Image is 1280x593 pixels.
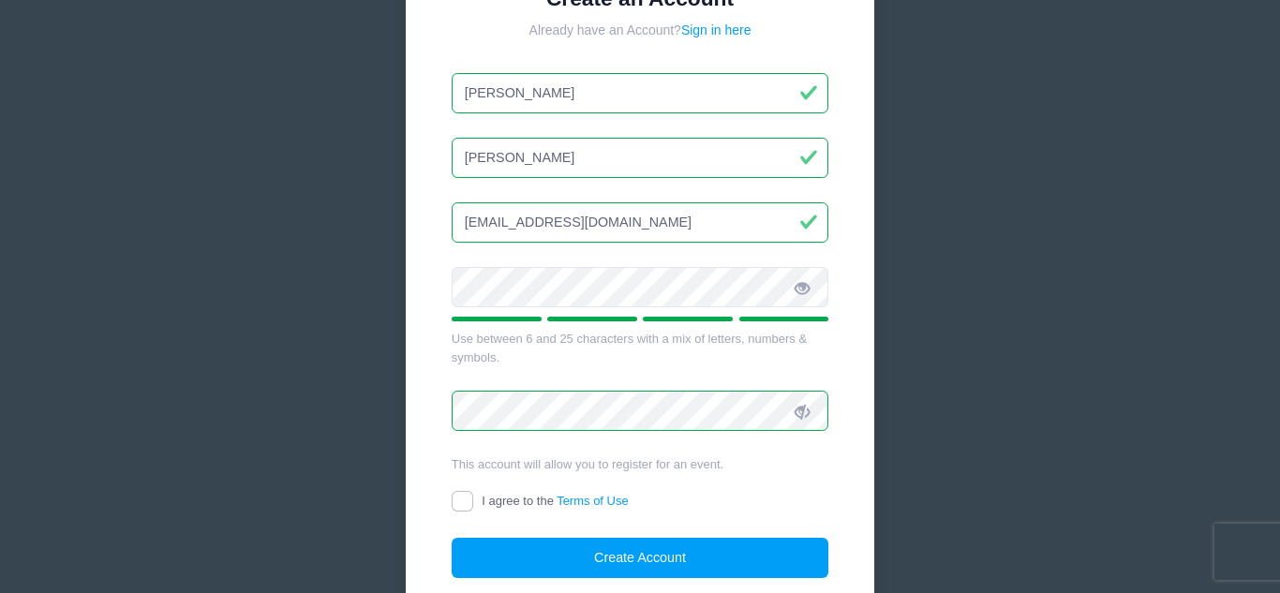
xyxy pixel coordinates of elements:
div: Use between 6 and 25 characters with a mix of letters, numbers & symbols. [452,330,829,366]
button: Create Account [452,538,829,578]
a: Terms of Use [557,494,629,508]
div: This account will allow you to register for an event. [452,455,829,474]
span: I agree to the [482,494,628,508]
a: Sign in here [681,22,752,37]
input: First Name [452,73,829,113]
input: I agree to theTerms of Use [452,491,473,512]
input: Email [452,202,829,243]
div: Already have an Account? [452,21,829,40]
input: Last Name [452,138,829,178]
